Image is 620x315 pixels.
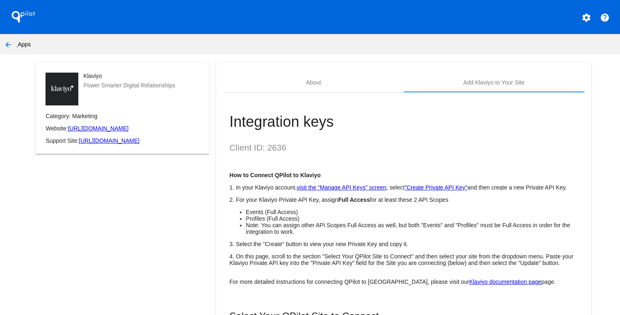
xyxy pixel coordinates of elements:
[68,125,129,132] a: [URL][DOMAIN_NAME]
[3,40,13,50] mat-icon: arrow_back
[246,222,578,235] li: Note: You can assign other API Scopes Full Access as well, but both "Events" and "Profiles" must ...
[46,73,78,105] img: d6ec0e2e-78fe-44a8-b0e7-d462f330a0e3
[83,73,175,79] mat-card-title: Klaviyo
[338,196,370,203] strong: Full Access
[246,209,578,215] li: Events (Full Access)
[306,79,321,86] div: About
[7,9,40,25] h1: QPilot
[469,278,541,285] a: Klaviyo documentation page
[83,82,175,89] mat-card-subtitle: Power Smarter Digital Relationships
[246,215,578,222] li: Profiles (Full Access)
[581,13,591,23] mat-icon: settings
[230,241,578,247] p: 3. Select the "Create" button to view your new Private Key and copy it.
[230,196,578,203] p: 2. For your Klaviyo Private API Key, assign for at least these 2 API Scopes
[79,137,139,144] a: [URL][DOMAIN_NAME]
[46,125,199,132] p: Website:
[405,184,467,191] a: "Create Private API Key"
[463,79,524,86] div: Add Klaviyo to Your Site
[230,172,321,178] strong: How to Connect QPilot to Klaviyo
[46,137,199,144] p: Support Site:
[46,113,199,119] p: Category: Marketing
[600,13,610,23] mat-icon: help
[230,143,578,153] h2: Client ID: 2636
[230,272,578,285] p: For more detailed instructions for connecting QPilot to [GEOGRAPHIC_DATA], please visit our page.
[230,113,578,130] h1: Integration keys
[230,184,578,191] p: 1. In your Klaviyo account, , select and then create a new Private API Key.
[230,253,578,266] p: 4. On this page, scroll to the section "Select Your QPilot Site to Connect" and then select your ...
[297,184,387,191] a: visit the "Manage API Keys" screen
